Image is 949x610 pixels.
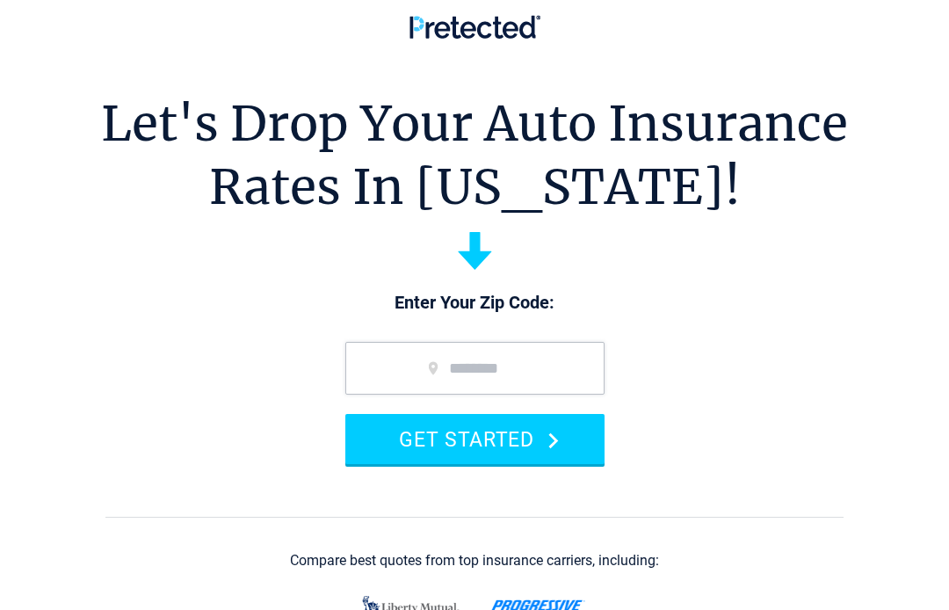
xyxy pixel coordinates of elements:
input: zip code [345,342,605,395]
h1: Let's Drop Your Auto Insurance Rates In [US_STATE]! [101,92,848,219]
img: Pretected Logo [409,15,540,39]
p: Enter Your Zip Code: [328,291,622,316]
button: GET STARTED [345,414,605,464]
div: Compare best quotes from top insurance carriers, including: [290,553,659,569]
